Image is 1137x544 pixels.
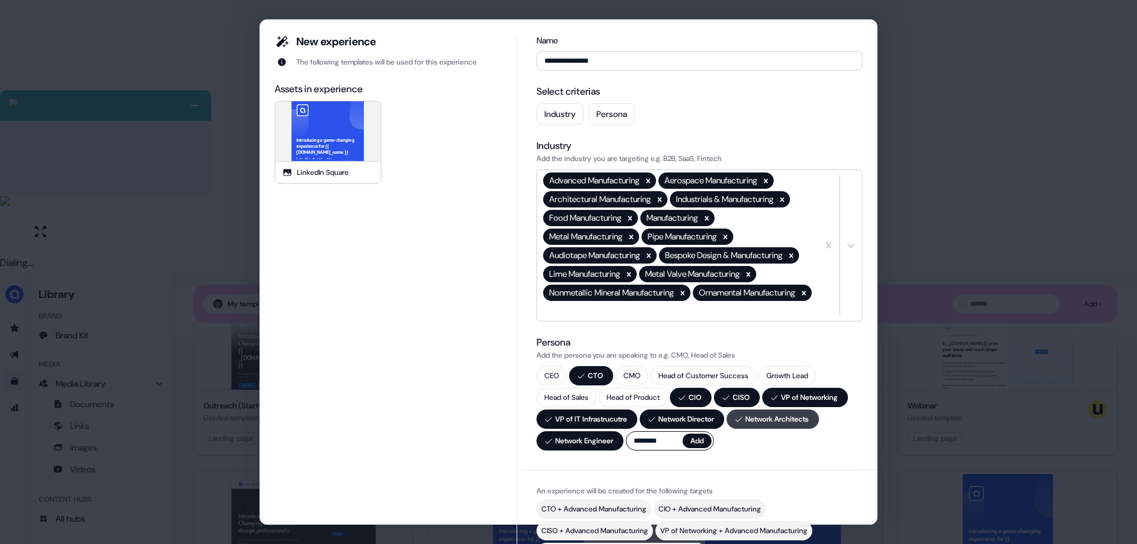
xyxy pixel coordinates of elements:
div: Remove Industrials & Manufacturing [776,191,790,207]
div: Select criterias [537,85,862,98]
button: Head of Customer Success [651,366,756,385]
div: Remove Aerospace Manufacturing [759,172,774,189]
button: CISO [714,388,760,407]
div: Remove Ornamental Manufacturing [797,285,812,301]
div: Aerospace Manufacturing [661,172,759,189]
button: Network Engineer [537,431,623,451]
button: Persona [588,103,635,125]
div: Ornamental Manufacturing [695,285,797,301]
div: Audiotape Manufacturing [546,247,642,264]
div: CIO + Advanced Manufacturing [658,503,761,515]
div: Advanced Manufacturing [546,172,642,189]
div: Remove Nonmetallic Mineral Manufacturing [676,285,690,301]
div: LinkedIn Square [297,166,349,179]
button: Head of Product [599,388,667,407]
div: Food Manufacturing [546,210,623,226]
div: Lime Manufacturing [546,266,622,282]
div: Assets in experience [275,83,497,96]
div: Remove Architectural Manufacturing [653,191,667,207]
div: Remove Manufacturing [700,210,715,226]
div: Remove Metal Valve Manufacturing [742,266,756,282]
button: CEO [537,366,567,385]
div: CTO + Advanced Manufacturing [541,503,646,515]
div: Bespoke Design & Manufacturing [661,247,785,264]
div: VP of Networking + Advanced Manufacturing [660,525,807,537]
button: CMO [616,366,648,385]
button: CIO [670,388,712,407]
div: The following templates will be used for this experience [296,56,477,68]
button: Head of Sales [537,388,596,407]
div: Remove Lime Manufacturing [622,266,637,282]
button: VP of Networking [762,388,848,407]
div: Metal Manufacturing [546,229,625,245]
div: Remove Food Manufacturing [623,210,638,226]
div: Manufacturing [643,210,700,226]
div: Industry [537,139,862,153]
div: Nonmetallic Mineral Manufacturing [546,285,676,301]
div: New experience [296,34,376,49]
div: Architectural Manufacturing [546,191,653,207]
div: Remove Metal Manufacturing [625,229,639,245]
button: CTO [569,366,613,385]
div: Persona [537,336,862,349]
div: Industrials & Manufacturing [672,191,776,207]
button: Network Architects [727,410,819,429]
div: Remove Pipe Manufacturing [719,229,733,245]
div: Add the industry you are targeting e.g. B2B, SaaS, Fintech [537,153,862,165]
button: Growth Lead [759,366,816,385]
div: Remove Bespoke Design & Manufacturing [785,247,799,264]
button: VP of IT Infrastrucutre [537,410,637,429]
div: An experience will be created for the following targets [537,485,862,497]
button: Network Director [640,410,724,429]
button: Industry [537,103,584,125]
div: Add the persona you are speaking to e.g. CMO, Head of Sales [537,349,862,361]
div: CISO + Advanced Manufacturing [541,525,648,537]
button: Add [683,434,712,448]
div: Remove Advanced Manufacturing [642,172,656,189]
div: Remove Audiotape Manufacturing [642,247,657,264]
div: Metal Valve Manufacturing [642,266,742,282]
div: Pipe Manufacturing [644,229,719,245]
div: Name [537,34,862,46]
